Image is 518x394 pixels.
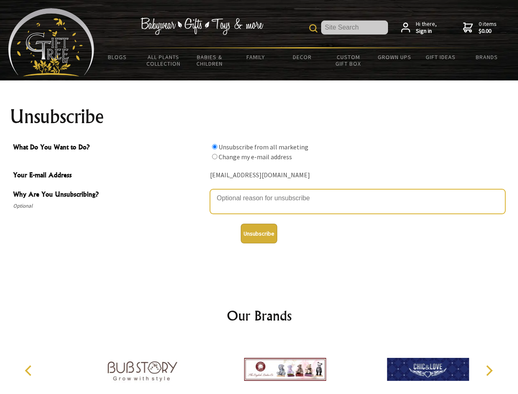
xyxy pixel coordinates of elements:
[241,224,277,243] button: Unsubscribe
[233,48,279,66] a: Family
[464,48,510,66] a: Brands
[8,8,94,76] img: Babyware - Gifts - Toys and more...
[212,144,217,149] input: What Do You Want to Do?
[187,48,233,72] a: Babies & Children
[418,48,464,66] a: Gift Ideas
[212,154,217,159] input: What Do You Want to Do?
[13,189,206,201] span: Why Are You Unsubscribing?
[479,20,497,35] span: 0 items
[13,142,206,154] span: What Do You Want to Do?
[371,48,418,66] a: Grown Ups
[210,169,505,182] div: [EMAIL_ADDRESS][DOMAIN_NAME]
[416,21,437,35] span: Hi there,
[13,201,206,211] span: Optional
[416,27,437,35] strong: Sign in
[479,27,497,35] strong: $0.00
[309,24,317,32] img: product search
[279,48,325,66] a: Decor
[401,21,437,35] a: Hi there,Sign in
[16,306,502,325] h2: Our Brands
[10,107,509,126] h1: Unsubscribe
[219,153,292,161] label: Change my e-mail address
[210,189,505,214] textarea: Why Are You Unsubscribing?
[325,48,372,72] a: Custom Gift Box
[480,362,498,380] button: Next
[141,48,187,72] a: All Plants Collection
[13,170,206,182] span: Your E-mail Address
[463,21,497,35] a: 0 items$0.00
[140,18,263,35] img: Babywear - Gifts - Toys & more
[321,21,388,34] input: Site Search
[21,362,39,380] button: Previous
[94,48,141,66] a: BLOGS
[219,143,308,151] label: Unsubscribe from all marketing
